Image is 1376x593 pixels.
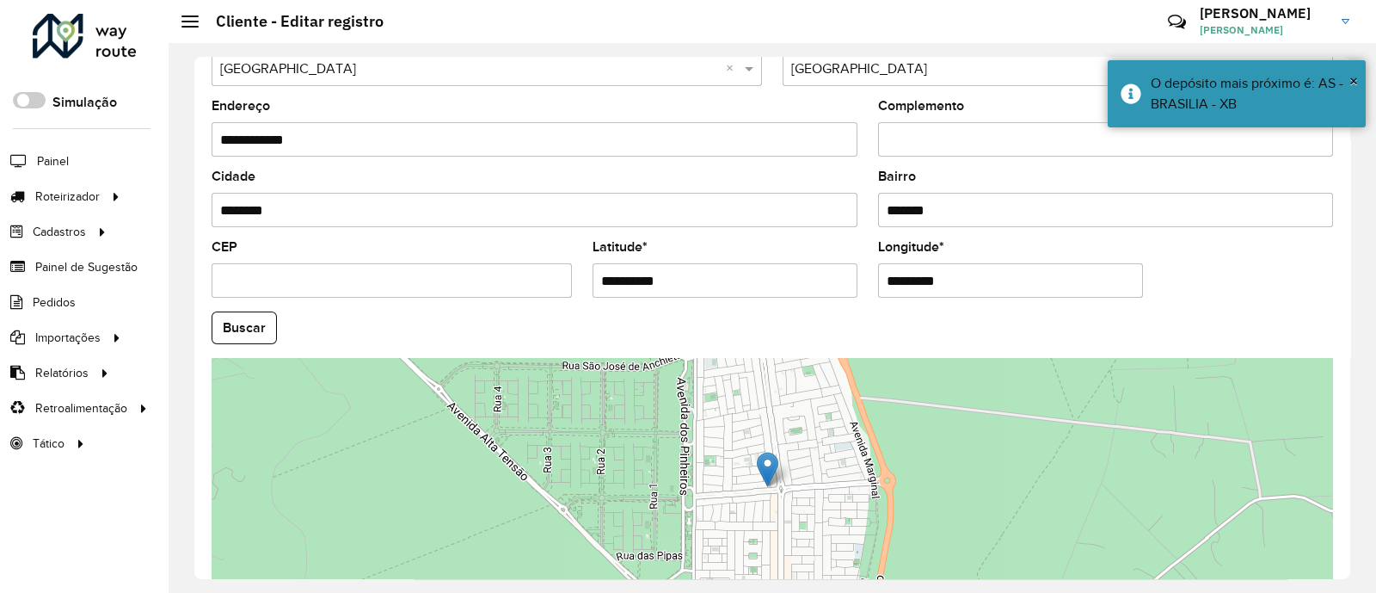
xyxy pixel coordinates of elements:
span: Roteirizador [35,188,100,206]
label: Complemento [878,96,964,116]
span: [PERSON_NAME] [1200,22,1329,38]
span: Cadastros [33,223,86,241]
label: Endereço [212,96,270,116]
div: O depósito mais próximo é: AS - BRASILIA - XB [1151,73,1353,114]
h3: [PERSON_NAME] [1200,5,1329,22]
label: Cidade [212,166,255,187]
button: Buscar [212,312,277,344]
label: CEP [212,237,237,257]
span: Clear all [1297,59,1311,79]
span: Pedidos [33,293,76,312]
span: Relatórios [35,364,89,382]
span: × [1349,71,1358,90]
span: Painel [37,152,69,170]
label: Simulação [52,92,117,113]
span: Tático [33,435,64,453]
span: Clear all [726,59,740,79]
img: Marker [757,452,778,487]
label: Bairro [878,166,916,187]
span: Importações [35,329,101,347]
a: Contato Rápido [1158,3,1195,40]
span: Painel de Sugestão [35,258,138,276]
button: Close [1349,68,1358,94]
h2: Cliente - Editar registro [199,12,384,31]
label: Latitude [593,237,648,257]
label: Longitude [878,237,944,257]
span: Retroalimentação [35,399,127,417]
